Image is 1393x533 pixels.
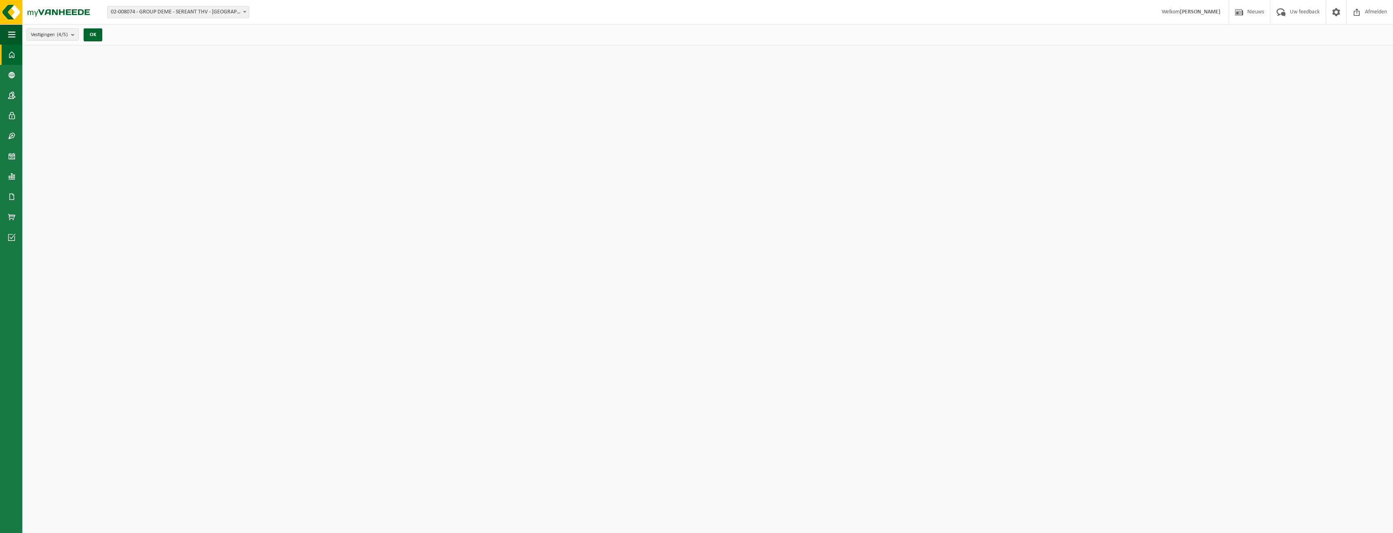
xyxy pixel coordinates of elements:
strong: [PERSON_NAME] [1180,9,1220,15]
count: (4/5) [57,32,68,37]
button: OK [84,28,102,41]
span: 02-008074 - GROUP DEME - SEREANT THV - ANTWERPEN [107,6,249,18]
button: Vestigingen(4/5) [26,28,79,41]
span: Vestigingen [31,29,68,41]
span: 02-008074 - GROUP DEME - SEREANT THV - ANTWERPEN [108,6,249,18]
